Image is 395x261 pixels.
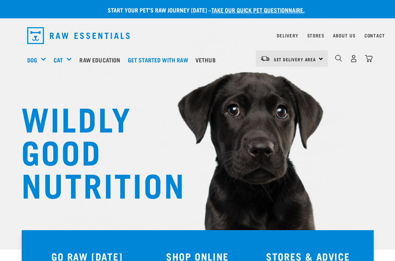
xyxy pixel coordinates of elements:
img: Raw Essentials Logo [27,27,130,44]
a: Raw Education [78,45,126,75]
a: Stores [307,34,324,37]
a: take our quick pet questionnaire. [211,8,305,11]
img: van-moving.png [260,55,270,62]
a: Get started with Raw [126,45,194,75]
img: home-icon-1@2x.png [335,55,342,62]
h1: WILDLY GOOD NUTRITION [21,101,168,200]
span: Set Delivery Area [274,58,316,61]
a: Contact [365,34,385,37]
a: About Us [333,34,355,37]
nav: dropdown navigation [21,24,374,47]
a: Cat [54,55,63,64]
a: Vethub [194,45,221,75]
img: user.png [350,55,358,62]
a: Delivery [277,34,298,37]
a: Dog [27,55,37,64]
img: home-icon@2x.png [365,55,373,62]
